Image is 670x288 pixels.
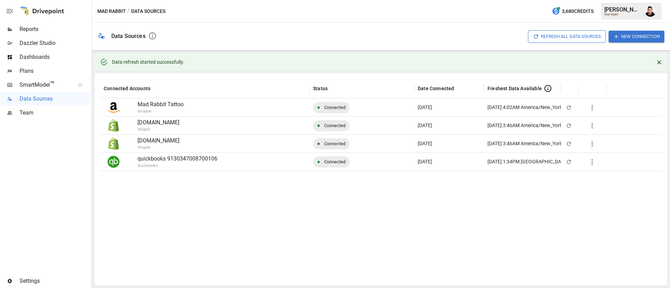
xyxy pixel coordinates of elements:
[20,277,90,285] span: Settings
[127,7,130,16] div: /
[487,99,562,116] div: [DATE] 4:02AM America/New_York
[20,81,70,89] span: SmartModel
[487,85,542,92] span: Freshest Data Available
[414,134,484,153] div: Jun 14 2024
[641,1,660,21] button: Francisco Sanchez
[20,25,90,33] span: Reports
[107,101,120,114] img: Amazon Logo
[137,155,306,163] p: quickbooks 9130347008700106
[418,86,454,91] div: Date Connected
[414,153,484,171] div: May 08 2023
[487,135,562,153] div: [DATE] 3:46AM America/New_York
[137,118,306,127] p: [DOMAIN_NAME]
[50,80,55,88] span: ™
[137,137,306,145] p: [DOMAIN_NAME]
[320,135,350,153] span: Connected
[20,53,90,61] span: Dashboards
[654,57,664,68] button: Close
[604,6,641,13] div: [PERSON_NAME]
[20,109,90,117] span: Team
[97,7,126,16] button: Mad Rabbit
[137,127,343,133] p: Shopify
[104,86,150,91] div: Connected Accounts
[645,6,656,17] img: Francisco Sanchez
[320,99,350,116] span: Connected
[137,100,306,109] p: Mad Rabbit Tattoo
[604,13,641,16] div: Mad Rabbit
[328,84,338,93] button: Sort
[528,30,606,42] button: Refresh All Data Sources
[562,7,594,16] span: 3,680 Credits
[313,86,328,91] div: Status
[151,84,161,93] button: Sort
[107,138,120,150] img: Shopify Logo
[320,153,350,171] span: Connected
[549,5,596,18] button: 3,680Credits
[609,31,664,42] button: New Connection
[107,119,120,132] img: Shopify Logo
[107,156,120,168] img: Quickbooks Logo
[582,84,592,93] button: Sort
[20,39,90,47] span: Dazzler Studio
[487,153,591,171] div: [DATE] 1:34PM [GEOGRAPHIC_DATA]/New_York
[487,117,562,134] div: [DATE] 3:46AM America/New_York
[111,33,146,39] div: Data Sources
[320,117,350,134] span: Connected
[414,98,484,116] div: Jun 11 2024
[137,145,343,151] p: Shopify
[20,67,90,75] span: Plans
[414,116,484,134] div: Apr 14 2023
[137,109,343,115] p: Amazon
[137,163,343,169] p: Quickbooks
[565,84,575,93] button: Sort
[20,95,90,103] span: Data Sources
[112,56,184,68] div: Data refresh started successfully.
[455,84,464,93] button: Sort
